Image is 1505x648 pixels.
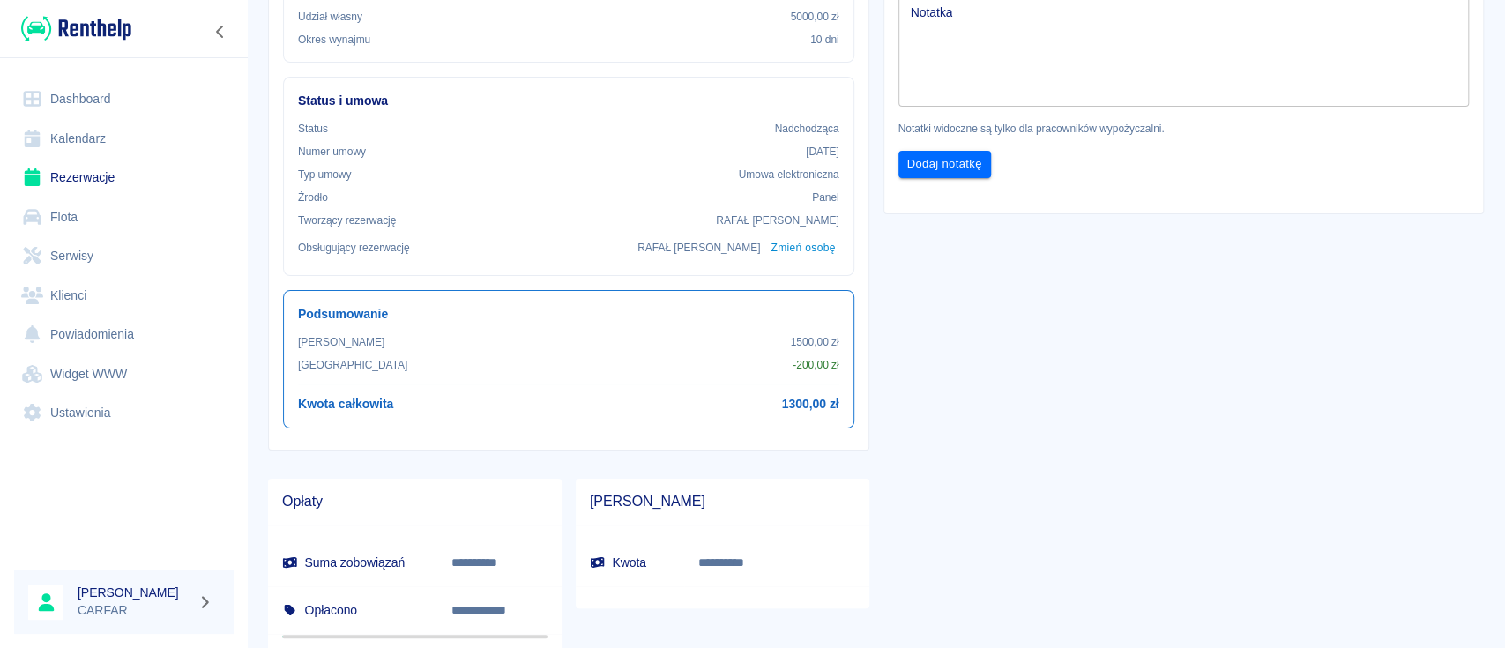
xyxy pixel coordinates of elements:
[637,240,760,256] p: RAFAŁ [PERSON_NAME]
[812,190,839,205] p: Panel
[590,493,855,510] span: [PERSON_NAME]
[298,334,384,350] p: [PERSON_NAME]
[791,9,839,25] p: 5000,00 zł
[298,212,396,228] p: Tworzący rezerwację
[14,393,234,433] a: Ustawienia
[78,601,190,620] p: CARFAR
[207,20,234,43] button: Zwiń nawigację
[298,305,839,324] h6: Podsumowanie
[78,584,190,601] h6: [PERSON_NAME]
[298,121,328,137] p: Status
[590,554,670,571] h6: Kwota
[282,601,423,619] h6: Opłacono
[14,158,234,197] a: Rezerwacje
[298,92,839,110] h6: Status i umowa
[14,276,234,316] a: Klienci
[14,354,234,394] a: Widget WWW
[806,144,839,160] p: [DATE]
[298,190,328,205] p: Żrodło
[716,212,838,228] p: RAFAŁ [PERSON_NAME]
[298,357,407,373] p: [GEOGRAPHIC_DATA]
[14,236,234,276] a: Serwisy
[298,144,366,160] p: Numer umowy
[782,395,839,413] h6: 1300,00 zł
[791,334,839,350] p: 1500,00 zł
[14,119,234,159] a: Kalendarz
[298,395,393,413] h6: Kwota całkowita
[14,79,234,119] a: Dashboard
[810,32,838,48] p: 10 dni
[739,167,839,182] p: Umowa elektroniczna
[793,357,838,373] p: - 200,00 zł
[767,235,838,261] button: Zmień osobę
[298,9,362,25] p: Udział własny
[298,167,351,182] p: Typ umowy
[898,151,991,178] button: Dodaj notatkę
[775,121,839,137] p: Nadchodząca
[14,14,131,43] a: Renthelp logo
[282,554,423,571] h6: Suma zobowiązań
[14,197,234,237] a: Flota
[282,493,548,510] span: Opłaty
[21,14,131,43] img: Renthelp logo
[898,121,1470,137] p: Notatki widoczne są tylko dla pracowników wypożyczalni.
[298,240,410,256] p: Obsługujący rezerwację
[14,315,234,354] a: Powiadomienia
[282,635,548,638] span: Pozostało 1300,00 zł do zapłaty
[298,32,370,48] p: Okres wynajmu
